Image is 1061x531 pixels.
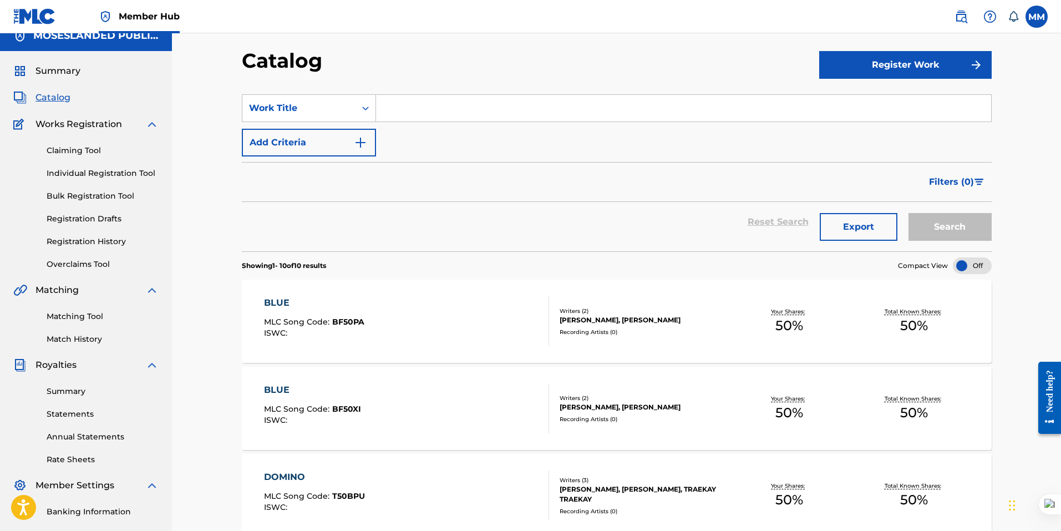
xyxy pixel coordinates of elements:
[332,491,365,501] span: T50BPU
[332,404,361,414] span: BF50XI
[264,491,332,501] span: MLC Song Code :
[242,367,992,450] a: BLUEMLC Song Code:BF50XIISWC:Writers (2)[PERSON_NAME], [PERSON_NAME]Recording Artists (0)Your Sha...
[900,490,928,510] span: 50 %
[264,471,365,484] div: DOMINO
[898,261,948,271] span: Compact View
[264,296,364,310] div: BLUE
[264,415,290,425] span: ISWC :
[560,328,727,336] div: Recording Artists ( 0 )
[47,190,159,202] a: Bulk Registration Tool
[560,476,727,484] div: Writers ( 3 )
[775,490,803,510] span: 50 %
[560,315,727,325] div: [PERSON_NAME], [PERSON_NAME]
[264,328,290,338] span: ISWC :
[264,404,332,414] span: MLC Song Code :
[145,284,159,297] img: expand
[885,395,944,403] p: Total Known Shares:
[35,91,70,104] span: Catalog
[1009,489,1016,522] div: Drag
[1026,6,1048,28] div: User Menu
[13,64,27,78] img: Summary
[47,259,159,270] a: Overclaims Tool
[775,403,803,423] span: 50 %
[979,6,1001,28] div: Help
[974,179,984,185] img: filter
[1006,478,1061,531] iframe: Chat Widget
[47,454,159,466] a: Rate Sheets
[13,118,28,131] img: Works Registration
[47,431,159,443] a: Annual Statements
[119,10,180,23] span: Member Hub
[242,129,376,156] button: Add Criteria
[560,307,727,315] div: Writers ( 2 )
[820,213,897,241] button: Export
[922,168,992,196] button: Filters (0)
[13,29,27,43] img: Accounts
[771,307,808,316] p: Your Shares:
[249,102,349,115] div: Work Title
[33,29,159,42] h5: MOSESLANDED PUBLISHING
[885,307,944,316] p: Total Known Shares:
[35,358,77,372] span: Royalties
[1030,353,1061,442] iframe: Resource Center
[264,317,332,327] span: MLC Song Code :
[47,168,159,179] a: Individual Registration Tool
[264,383,361,397] div: BLUE
[13,284,27,297] img: Matching
[35,118,122,131] span: Works Registration
[900,316,928,336] span: 50 %
[950,6,972,28] a: Public Search
[47,386,159,397] a: Summary
[775,316,803,336] span: 50 %
[145,358,159,372] img: expand
[560,484,727,504] div: [PERSON_NAME], [PERSON_NAME], TRAEKAY TRAEKAY
[955,10,968,23] img: search
[47,506,159,518] a: Banking Information
[47,145,159,156] a: Claiming Tool
[929,175,974,189] span: Filters ( 0 )
[13,91,70,104] a: CatalogCatalog
[242,261,326,271] p: Showing 1 - 10 of 10 results
[35,479,114,492] span: Member Settings
[35,284,79,297] span: Matching
[560,402,727,412] div: [PERSON_NAME], [PERSON_NAME]
[264,502,290,512] span: ISWC :
[35,64,80,78] span: Summary
[99,10,112,23] img: Top Rightsholder
[771,395,808,403] p: Your Shares:
[13,8,56,24] img: MLC Logo
[13,358,27,372] img: Royalties
[900,403,928,423] span: 50 %
[354,136,367,149] img: 9d2ae6d4665cec9f34b9.svg
[47,408,159,420] a: Statements
[13,479,27,492] img: Member Settings
[969,58,983,72] img: f7272a7cc735f4ea7f67.svg
[47,213,159,225] a: Registration Drafts
[560,415,727,423] div: Recording Artists ( 0 )
[560,394,727,402] div: Writers ( 2 )
[242,280,992,363] a: BLUEMLC Song Code:BF50PAISWC:Writers (2)[PERSON_NAME], [PERSON_NAME]Recording Artists (0)Your Sha...
[145,118,159,131] img: expand
[13,64,80,78] a: SummarySummary
[242,48,328,73] h2: Catalog
[47,333,159,345] a: Match History
[332,317,364,327] span: BF50PA
[983,10,997,23] img: help
[242,94,992,251] form: Search Form
[145,479,159,492] img: expand
[885,482,944,490] p: Total Known Shares:
[47,236,159,247] a: Registration History
[47,311,159,322] a: Matching Tool
[13,91,27,104] img: Catalog
[1008,11,1019,22] div: Notifications
[819,51,992,79] button: Register Work
[771,482,808,490] p: Your Shares:
[560,507,727,515] div: Recording Artists ( 0 )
